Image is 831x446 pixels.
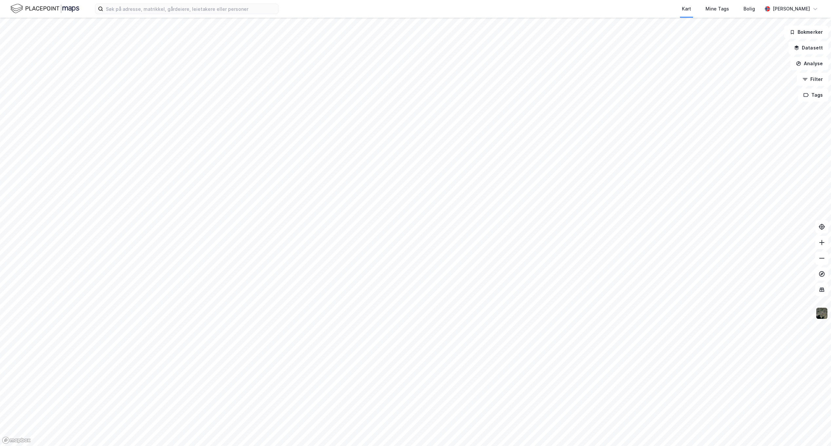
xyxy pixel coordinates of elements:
[103,4,278,14] input: Søk på adresse, matrikkel, gårdeiere, leietakere eller personer
[10,3,79,14] img: logo.f888ab2527a4732fd821a326f86c7f29.svg
[744,5,755,13] div: Bolig
[784,26,828,39] button: Bokmerker
[797,73,828,86] button: Filter
[773,5,810,13] div: [PERSON_NAME]
[788,41,828,54] button: Datasett
[798,88,828,102] button: Tags
[798,415,831,446] iframe: Chat Widget
[790,57,828,70] button: Analyse
[705,5,729,13] div: Mine Tags
[682,5,691,13] div: Kart
[816,307,828,320] img: 9k=
[798,415,831,446] div: Chatt-widget
[2,436,31,444] a: Mapbox homepage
